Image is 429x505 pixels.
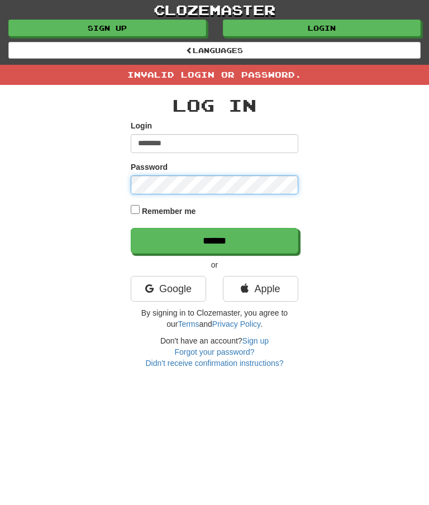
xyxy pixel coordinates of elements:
[145,359,283,368] a: Didn't receive confirmation instructions?
[8,42,421,59] a: Languages
[242,336,269,345] a: Sign up
[131,259,298,270] p: or
[131,307,298,330] p: By signing in to Clozemaster, you agree to our and .
[131,276,206,302] a: Google
[174,347,254,356] a: Forgot your password?
[223,20,421,36] a: Login
[8,20,206,36] a: Sign up
[212,320,260,328] a: Privacy Policy
[131,161,168,173] label: Password
[178,320,199,328] a: Terms
[131,120,152,131] label: Login
[131,96,298,115] h2: Log In
[223,276,298,302] a: Apple
[131,335,298,369] div: Don't have an account?
[142,206,196,217] label: Remember me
